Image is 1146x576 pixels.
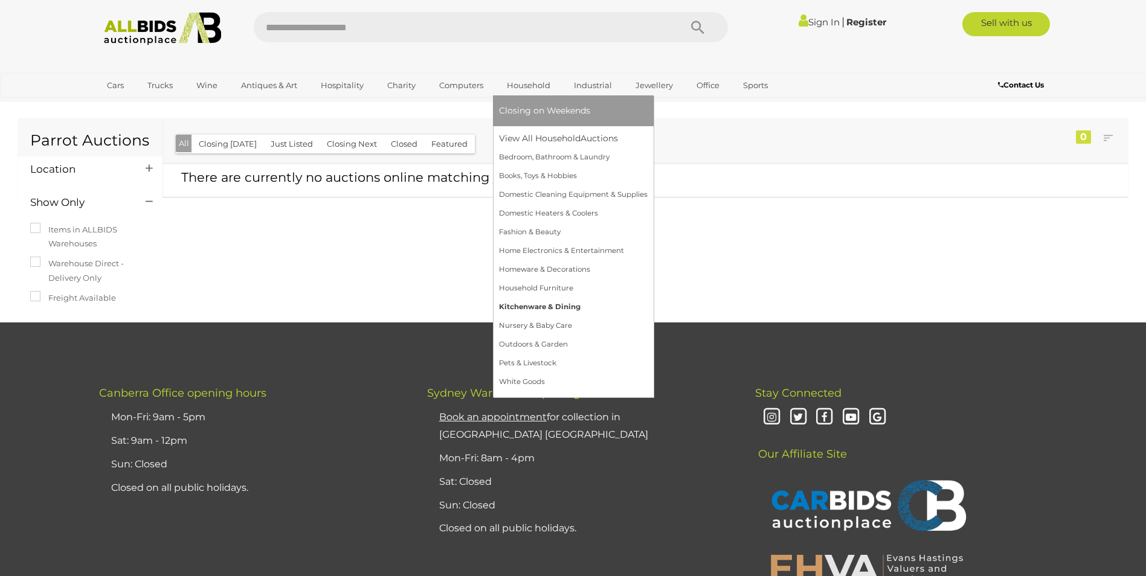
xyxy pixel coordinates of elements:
label: Items in ALLBIDS Warehouses [30,223,150,251]
img: CARBIDS Auctionplace [764,467,970,547]
span: There are currently no auctions online matching your criteria [181,170,569,185]
h4: Category [30,322,127,333]
i: Instagram [761,407,782,428]
a: Sign In [799,16,840,28]
li: Sun: Closed [108,453,397,476]
button: Just Listed [263,135,320,153]
a: Book an appointmentfor collection in [GEOGRAPHIC_DATA] [GEOGRAPHIC_DATA] [439,411,648,440]
a: Trucks [140,75,181,95]
a: Office [689,75,727,95]
li: Closed on all public holidays. [436,517,725,540]
a: Sell with us [962,12,1050,36]
button: Closing Next [320,135,384,153]
i: Youtube [840,407,861,428]
button: Closed [384,135,425,153]
li: Mon-Fri: 9am - 5pm [108,406,397,429]
a: Computers [431,75,491,95]
i: Google [867,407,888,428]
a: Sports [735,75,776,95]
a: Antiques & Art [233,75,305,95]
a: Wine [188,75,225,95]
label: Warehouse Direct - Delivery Only [30,257,150,285]
button: Featured [424,135,475,153]
img: Allbids.com.au [97,12,228,45]
li: Closed on all public holidays. [108,476,397,500]
label: Freight Available [30,291,116,305]
a: Contact Us [998,78,1047,92]
span: | [842,15,845,28]
a: Household [499,75,558,95]
li: Sun: Closed [436,494,725,517]
a: Cars [99,75,132,95]
h4: Show Only [30,197,127,208]
button: Closing [DATE] [192,135,264,153]
a: Jewellery [628,75,681,95]
li: Sat: Closed [436,470,725,494]
span: Our Affiliate Site [755,429,847,461]
a: Register [846,16,886,28]
i: Facebook [814,407,835,428]
h4: Location [30,164,127,175]
span: Canberra Office opening hours [99,386,266,400]
div: 0 [1076,130,1091,144]
h1: Parrot Auctions [30,132,150,149]
b: Contact Us [998,80,1044,89]
li: Mon-Fri: 8am - 4pm [436,447,725,470]
i: Twitter [788,407,809,428]
a: Industrial [566,75,620,95]
li: Sat: 9am - 12pm [108,429,397,453]
a: Charity [379,75,423,95]
span: Sydney Warehouse opening hours [427,386,614,400]
a: [GEOGRAPHIC_DATA] [99,95,201,115]
button: All [176,135,192,152]
span: Stay Connected [755,386,842,400]
u: Book an appointment [439,411,547,423]
button: Search [668,12,728,42]
a: Hospitality [313,75,372,95]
